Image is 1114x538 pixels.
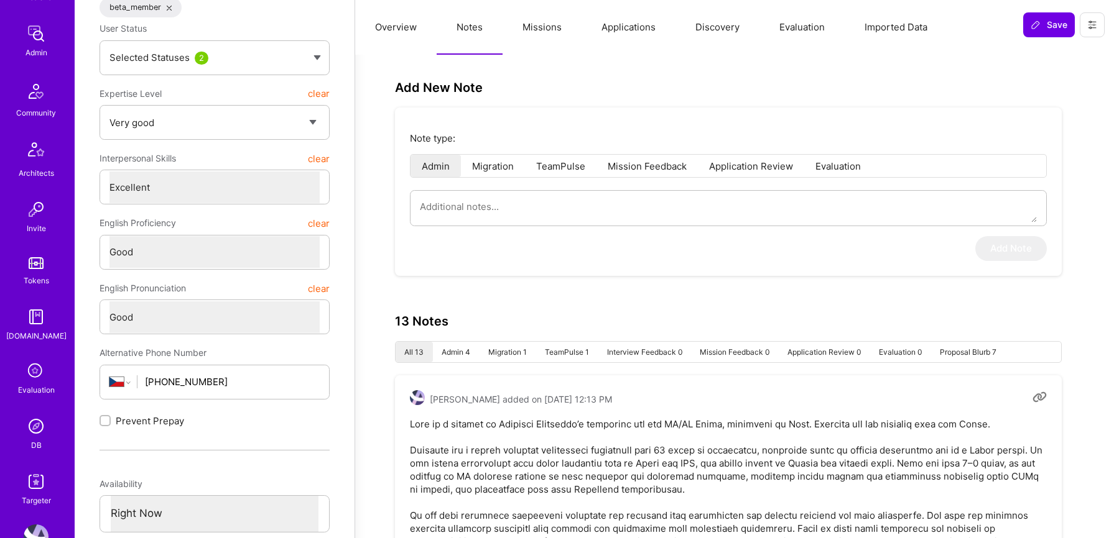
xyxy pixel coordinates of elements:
[395,80,483,95] h3: Add New Note
[18,383,55,396] div: Evaluation
[698,155,804,177] li: Application Review
[691,342,779,362] li: Mission Feedback 0
[100,212,176,234] span: English Proficiency
[24,414,49,439] img: Admin Search
[430,393,612,406] span: [PERSON_NAME] added on [DATE] 12:13 PM
[598,342,691,362] li: Interview Feedback 0
[16,106,56,119] div: Community
[975,236,1047,261] button: Add Note
[395,314,448,329] h3: 13 Notes
[100,473,330,495] div: Availability
[116,414,184,427] span: Prevent Prepay
[461,155,525,177] li: Migration
[24,274,49,287] div: Tokens
[31,439,42,452] div: DB
[308,212,330,234] button: clear
[410,132,1047,145] p: Note type:
[870,342,931,362] li: Evaluation 0
[779,342,870,362] li: Application Review 0
[21,137,51,166] img: Architects
[411,155,461,177] li: Admin
[195,52,208,65] div: 2
[100,83,162,105] span: Expertise Level
[1023,12,1075,37] button: Save
[804,155,872,177] li: Evaluation
[19,166,54,180] div: Architects
[167,6,172,11] i: icon Close
[410,390,425,408] a: User Avatar
[1033,390,1047,404] i: Copy link
[29,257,44,269] img: tokens
[109,52,190,63] span: Selected Statuses
[308,147,330,170] button: clear
[145,366,320,398] input: +1 (000) 000-0000
[308,277,330,299] button: clear
[410,390,425,405] img: User Avatar
[480,342,536,362] li: Migration 1
[24,21,49,46] img: admin teamwork
[536,342,598,362] li: TeamPulse 1
[596,155,698,177] li: Mission Feedback
[24,304,49,329] img: guide book
[100,347,207,358] span: Alternative Phone Number
[313,55,321,60] img: caret
[100,23,147,34] span: User Status
[433,342,480,362] li: Admin 4
[100,277,186,299] span: English Pronunciation
[24,469,49,494] img: Skill Targeter
[100,147,176,170] span: Interpersonal Skills
[6,329,67,342] div: [DOMAIN_NAME]
[22,494,51,507] div: Targeter
[396,342,433,362] li: All 13
[308,83,330,105] button: clear
[525,155,596,177] li: TeamPulse
[21,76,51,106] img: Community
[24,197,49,222] img: Invite
[27,222,46,235] div: Invite
[931,342,1005,362] li: Proposal Blurb 7
[26,46,47,59] div: Admin
[1031,19,1067,31] span: Save
[24,360,48,383] i: icon SelectionTeam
